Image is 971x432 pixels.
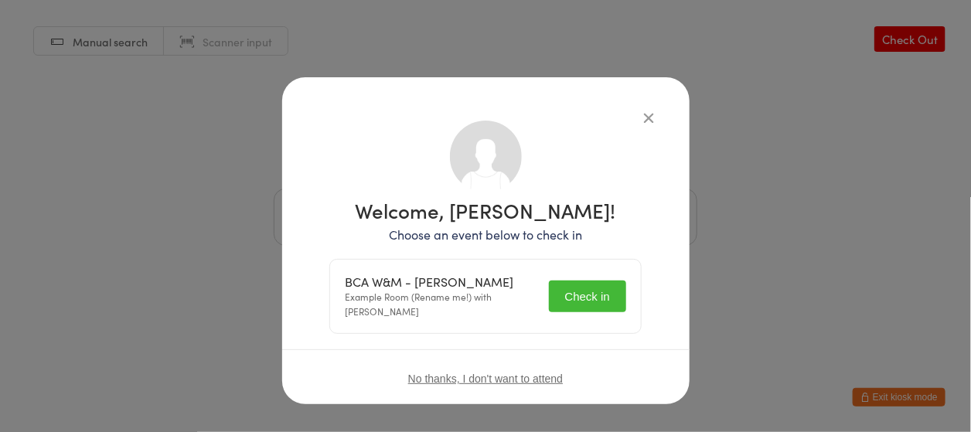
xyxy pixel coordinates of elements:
p: Choose an event below to check in [329,226,642,243]
div: BCA W&M - [PERSON_NAME] [345,274,540,289]
img: no_photo.png [450,121,522,192]
button: No thanks, I don't want to attend [408,372,563,385]
div: Example Room (Rename me!) with [PERSON_NAME] [345,274,540,318]
h1: Welcome, [PERSON_NAME]! [329,200,642,220]
button: Check in [549,281,626,312]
